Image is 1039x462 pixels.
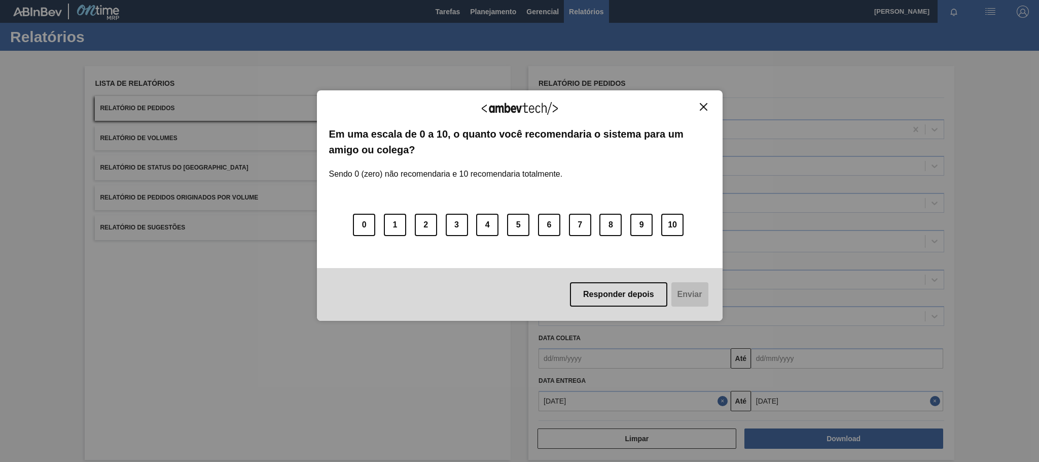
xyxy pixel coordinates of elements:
button: 10 [661,214,684,236]
label: Em uma escala de 0 a 10, o quanto você recomendaria o sistema para um amigo ou colega? [329,126,710,157]
button: 6 [538,214,560,236]
button: 0 [353,214,375,236]
button: 9 [630,214,653,236]
button: 3 [446,214,468,236]
button: 2 [415,214,437,236]
button: 7 [569,214,591,236]
button: 4 [476,214,498,236]
button: 8 [599,214,622,236]
button: Close [697,103,710,111]
button: 5 [507,214,529,236]
button: 1 [384,214,406,236]
button: Responder depois [570,282,667,307]
img: Close [700,103,707,111]
label: Sendo 0 (zero) não recomendaria e 10 recomendaria totalmente. [329,157,563,179]
img: Logo Ambevtech [482,102,558,115]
